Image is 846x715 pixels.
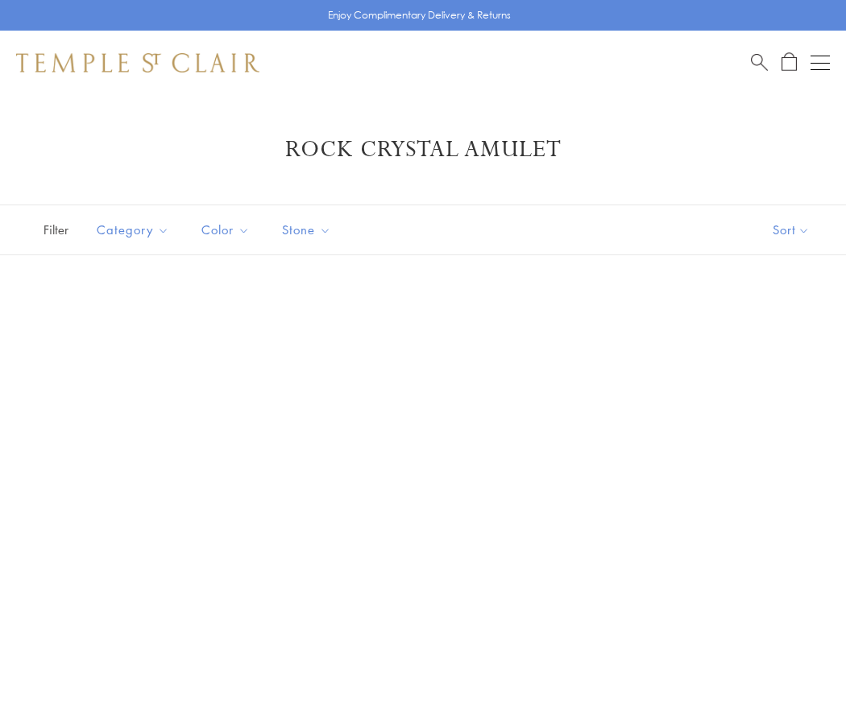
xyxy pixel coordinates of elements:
[736,205,846,254] button: Show sort by
[328,7,511,23] p: Enjoy Complimentary Delivery & Returns
[16,53,259,72] img: Temple St. Clair
[85,212,181,248] button: Category
[189,212,262,248] button: Color
[751,52,768,72] a: Search
[274,220,343,240] span: Stone
[89,220,181,240] span: Category
[782,52,797,72] a: Open Shopping Bag
[40,135,806,164] h1: Rock Crystal Amulet
[193,220,262,240] span: Color
[270,212,343,248] button: Stone
[811,53,830,72] button: Open navigation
